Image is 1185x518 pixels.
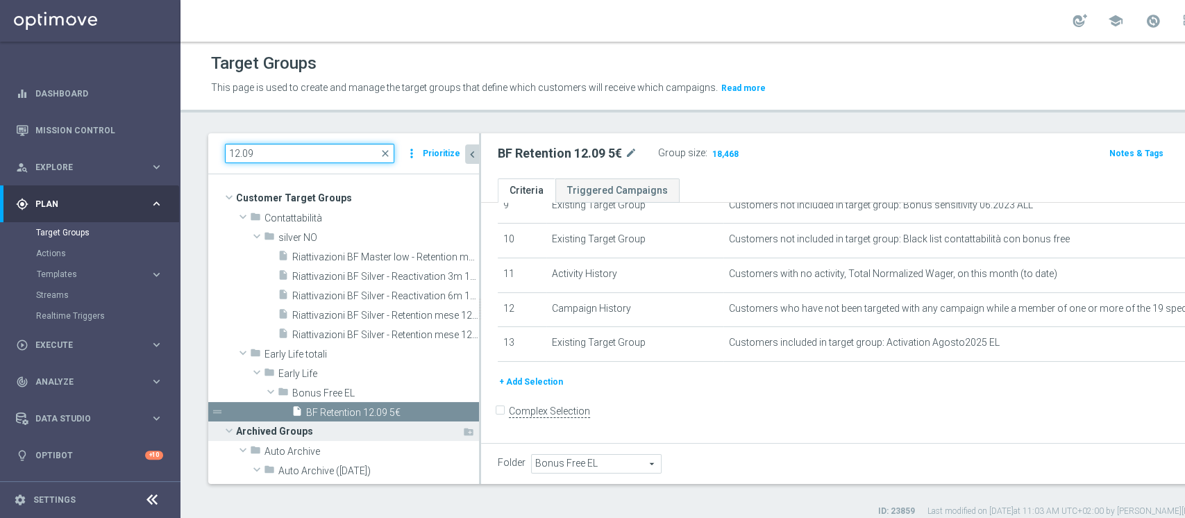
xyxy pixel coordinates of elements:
[36,306,179,326] div: Realtime Triggers
[264,464,275,480] i: folder
[498,189,546,224] td: 9
[292,251,479,263] span: Riattivazioni BF Master low - Retention mese 12.09
[498,178,555,203] a: Criteria
[35,378,150,386] span: Analyze
[15,376,164,387] button: track_changes Analyze keyboard_arrow_right
[625,145,637,162] i: mode_edit
[264,349,479,360] span: Early Life totali
[278,308,289,324] i: insert_drive_file
[150,197,163,210] i: keyboard_arrow_right
[546,292,723,327] td: Campaign History
[16,376,150,388] div: Analyze
[36,248,144,259] a: Actions
[36,269,164,280] button: Templates keyboard_arrow_right
[264,367,275,383] i: folder
[292,387,479,399] span: Bonus Free EL
[405,144,419,163] i: more_vert
[546,327,723,362] td: Existing Target Group
[16,449,28,462] i: lightbulb
[421,144,462,163] button: Prioritize
[306,407,479,419] span: BF Retention 12.09 5€
[37,270,150,278] div: Templates
[498,292,546,327] td: 12
[658,147,705,159] label: Group size
[15,162,164,173] button: person_search Explore keyboard_arrow_right
[278,328,289,344] i: insert_drive_file
[37,270,136,278] span: Templates
[498,145,622,162] h2: BF Retention 12.09 5€
[15,413,164,424] button: Data Studio keyboard_arrow_right
[463,426,474,437] i: Add Folder
[498,457,526,469] label: Folder
[250,211,261,227] i: folder
[16,161,150,174] div: Explore
[16,339,28,351] i: play_circle_outline
[35,341,150,349] span: Execute
[546,189,723,224] td: Existing Target Group
[35,437,145,474] a: Optibot
[36,222,179,243] div: Target Groups
[33,496,76,504] a: Settings
[16,161,28,174] i: person_search
[729,233,1070,245] span: Customers not included in target group: Black list contattabilità con bonus free
[150,268,163,281] i: keyboard_arrow_right
[15,88,164,99] div: equalizer Dashboard
[498,224,546,258] td: 10
[878,506,915,517] label: ID: 23859
[264,446,479,458] span: Auto Archive
[15,125,164,136] button: Mission Control
[498,327,546,362] td: 13
[36,227,144,238] a: Target Groups
[16,198,150,210] div: Plan
[36,290,144,301] a: Streams
[16,412,150,425] div: Data Studio
[250,347,261,363] i: folder
[15,340,164,351] button: play_circle_outline Execute keyboard_arrow_right
[150,375,163,388] i: keyboard_arrow_right
[150,412,163,425] i: keyboard_arrow_right
[292,271,479,283] span: Riattivazioni BF Silver - Reactivation 3m 12.09
[150,160,163,174] i: keyboard_arrow_right
[292,406,303,421] i: insert_drive_file
[15,199,164,210] button: gps_fixed Plan keyboard_arrow_right
[14,494,26,506] i: settings
[36,264,179,285] div: Templates
[236,188,479,208] span: Customer Target Groups
[16,339,150,351] div: Execute
[546,258,723,292] td: Activity History
[145,451,163,460] div: +10
[729,199,1033,211] span: Customers not included in target group: Bonus sensitivity 06.2023 ALL
[292,329,479,341] span: Riattivazioni BF Silver - Retention mese 12.09 top
[465,144,479,164] button: chevron_left
[555,178,680,203] a: Triggered Campaigns
[16,87,28,100] i: equalizer
[546,224,723,258] td: Existing Target Group
[509,405,590,418] label: Complex Selection
[498,258,546,292] td: 11
[729,268,1057,280] span: Customers with no activity, Total Normalized Wager, on this month (to date)
[380,148,391,159] span: close
[15,450,164,461] button: lightbulb Optibot +10
[35,75,163,112] a: Dashboard
[711,149,740,162] span: 18,468
[292,310,479,321] span: Riattivazioni BF Silver - Retention mese 12.09 low
[35,200,150,208] span: Plan
[211,53,317,74] h1: Target Groups
[264,212,479,224] span: Contattabilit&#xE0;
[35,163,150,172] span: Explore
[278,368,479,380] span: Early Life
[705,147,707,159] label: :
[278,386,289,402] i: folder
[36,285,179,306] div: Streams
[36,310,144,321] a: Realtime Triggers
[729,337,1000,349] span: Customers included in target group: Activation Agosto2025 EL
[264,231,275,247] i: folder
[236,421,462,441] span: Archived Groups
